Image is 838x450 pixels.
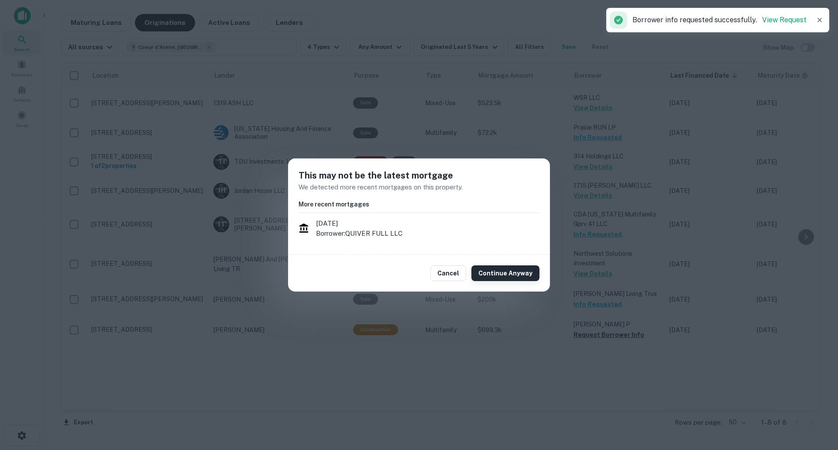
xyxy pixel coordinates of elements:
[471,265,539,281] button: Continue Anyway
[316,218,539,229] span: [DATE]
[794,380,838,422] iframe: Chat Widget
[299,169,539,182] h5: This may not be the latest mortgage
[299,199,539,209] h6: More recent mortgages
[762,16,807,24] a: View Request
[316,228,539,239] p: Borrower: QUIVER FULL LLC
[430,265,466,281] button: Cancel
[632,15,807,25] p: Borrower info requested successfully.
[299,182,539,192] p: We detected more recent mortgages on this property.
